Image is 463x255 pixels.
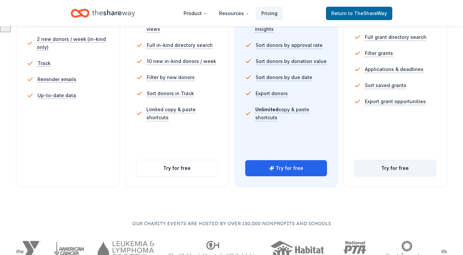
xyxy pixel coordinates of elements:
[354,160,436,176] button: Try for free
[331,9,387,17] span: Return
[38,75,76,83] span: Reminder emails
[255,107,309,120] span: copy & paste shortcuts
[38,91,76,100] span: Up-to-date data
[71,5,135,21] a: Home
[147,89,194,98] span: Sort donors in Track
[136,160,218,176] button: Try for free
[178,5,283,21] nav: Main
[365,33,426,41] span: Full grant directory search
[365,49,393,57] span: Filter grants
[256,7,283,20] a: Pricing
[326,7,392,20] a: Returnto TheShareWay
[256,89,288,98] span: Export donors
[256,41,323,49] span: Sort donors by approval rate
[245,160,327,176] button: Try for free
[255,107,278,112] span: Unlimited
[256,57,327,65] span: Sort donors by donation value
[178,7,212,20] button: Product
[348,10,387,16] span: to TheShareWay
[37,35,109,51] span: 2 new donors / week (in-kind only)
[147,73,195,81] span: Filter by new donors
[365,65,423,73] span: Applications & deadlines
[214,7,255,20] button: Resources
[146,106,218,122] span: Limited copy & paste shortcuts
[365,81,406,89] span: Sort saved grants
[147,41,213,49] span: Full in-kind directory search
[365,98,426,106] span: Export grant opportunities
[38,59,51,67] span: Track
[147,57,216,65] span: 10 new in-kind donors / week
[16,219,447,228] p: Our charity events are hosted by over 130,000 nonprofits and schools
[256,73,312,81] span: Sort donors by due date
